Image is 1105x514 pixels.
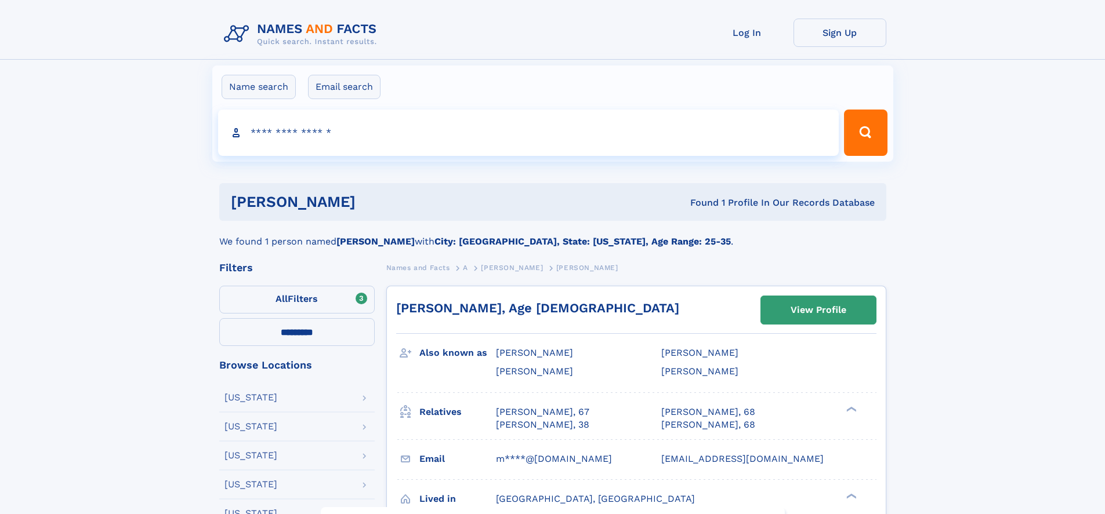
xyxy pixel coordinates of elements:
span: All [276,293,288,304]
div: [US_STATE] [224,451,277,460]
span: [PERSON_NAME] [556,264,618,272]
h3: Email [419,449,496,469]
img: Logo Names and Facts [219,19,386,50]
div: ❯ [843,492,857,500]
div: [US_STATE] [224,422,277,431]
div: [US_STATE] [224,480,277,489]
span: [PERSON_NAME] [481,264,543,272]
div: We found 1 person named with . [219,221,886,249]
div: Found 1 Profile In Our Records Database [523,196,875,209]
a: Sign Up [794,19,886,47]
h1: [PERSON_NAME] [231,195,523,209]
h3: Relatives [419,402,496,422]
span: [PERSON_NAME] [496,347,573,358]
div: View Profile [791,297,846,323]
button: Search Button [844,110,887,156]
span: [PERSON_NAME] [661,347,738,358]
a: [PERSON_NAME], 68 [661,406,755,418]
label: Filters [219,286,375,313]
span: [PERSON_NAME] [496,366,573,377]
a: [PERSON_NAME], 67 [496,406,589,418]
b: City: [GEOGRAPHIC_DATA], State: [US_STATE], Age Range: 25-35 [434,236,731,247]
input: search input [218,110,839,156]
a: View Profile [761,296,876,324]
label: Email search [308,75,381,99]
h3: Lived in [419,489,496,509]
div: ❯ [843,405,857,413]
h3: Also known as [419,343,496,363]
span: [PERSON_NAME] [661,366,738,377]
a: [PERSON_NAME], 38 [496,418,589,431]
b: [PERSON_NAME] [336,236,415,247]
a: [PERSON_NAME], Age [DEMOGRAPHIC_DATA] [396,301,679,315]
a: Log In [701,19,794,47]
a: [PERSON_NAME] [481,260,543,275]
span: A [463,264,468,272]
span: [GEOGRAPHIC_DATA], [GEOGRAPHIC_DATA] [496,493,695,504]
div: [US_STATE] [224,393,277,402]
div: Filters [219,263,375,273]
span: [EMAIL_ADDRESS][DOMAIN_NAME] [661,453,824,464]
div: Browse Locations [219,360,375,370]
label: Name search [222,75,296,99]
a: [PERSON_NAME], 68 [661,418,755,431]
a: Names and Facts [386,260,450,275]
a: A [463,260,468,275]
